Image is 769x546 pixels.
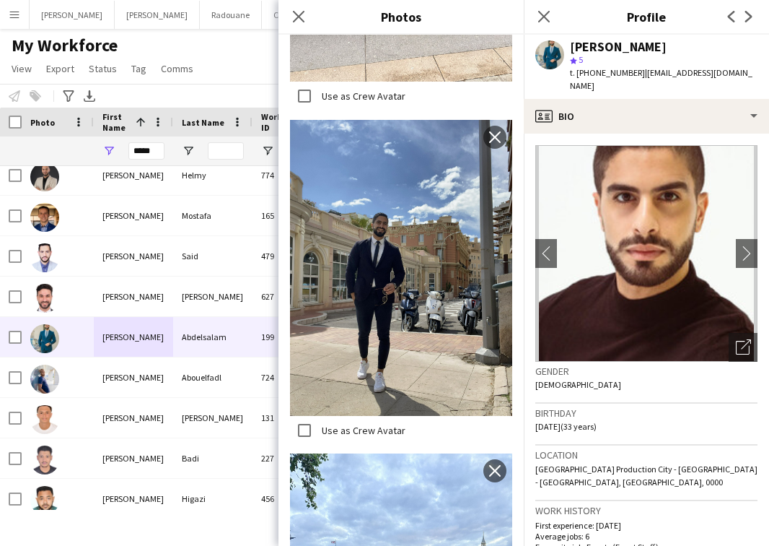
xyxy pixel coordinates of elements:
div: 479 [252,236,339,276]
img: Ahmed Higazi [30,486,59,515]
h3: Location [535,448,757,461]
div: [PERSON_NAME] [94,196,173,235]
div: [PERSON_NAME] [94,155,173,195]
span: Photo [30,117,55,128]
h3: Gender [535,365,757,378]
span: [DATE] (33 years) [535,421,597,432]
div: [PERSON_NAME] [173,398,252,438]
p: Average jobs: 6 [535,531,757,542]
span: Tag [131,62,146,75]
img: Crew avatar or photo [535,145,757,362]
a: Tag [126,59,152,78]
div: [PERSON_NAME] [94,438,173,478]
div: 724 [252,357,339,397]
button: Radouane [200,1,262,29]
div: [PERSON_NAME] [94,479,173,519]
span: 5 [579,54,583,65]
div: 199 [252,317,339,357]
button: Open Filter Menu [102,144,115,157]
img: Ahmed Yousef [30,284,59,313]
div: Badi [173,438,252,478]
span: Status [89,62,117,75]
div: [PERSON_NAME] [94,277,173,316]
img: Crew photo 646592 [290,120,512,417]
img: Ahmed Abouelfadl [30,365,59,394]
span: | [EMAIL_ADDRESS][DOMAIN_NAME] [570,67,752,91]
div: [PERSON_NAME] [94,398,173,438]
div: Open photos pop-in [729,333,757,362]
img: Ahmed Abdelsalam [30,324,59,353]
h3: Birthday [535,407,757,420]
div: [PERSON_NAME] [94,357,173,397]
div: [PERSON_NAME] [94,317,173,357]
span: Last Name [182,117,224,128]
span: [GEOGRAPHIC_DATA] Production City - [GEOGRAPHIC_DATA] - [GEOGRAPHIC_DATA], [GEOGRAPHIC_DATA], 0000 [535,464,757,487]
label: Use as Crew Avatar [319,90,405,103]
span: t. [PHONE_NUMBER] [570,67,645,78]
button: Caitlin [262,1,310,29]
div: 131 [252,398,339,438]
app-action-btn: Export XLSX [81,87,98,105]
a: Export [40,59,80,78]
span: My Workforce [12,35,118,56]
div: 456 [252,479,339,519]
input: Last Name Filter Input [208,142,244,160]
button: Open Filter Menu [261,144,274,157]
span: Export [46,62,74,75]
a: View [6,59,38,78]
img: Ahmed Ayman [30,405,59,434]
span: First Name [102,111,130,133]
label: Use as Crew Avatar [319,424,405,437]
div: Helmy [173,155,252,195]
h3: Photos [278,7,524,26]
div: Abouelfadl [173,357,252,397]
div: Abdelsalam [173,317,252,357]
div: 774 [252,155,339,195]
button: [PERSON_NAME] [115,1,200,29]
span: [DEMOGRAPHIC_DATA] [535,379,621,390]
div: [PERSON_NAME] [173,277,252,316]
h3: Work history [535,504,757,517]
div: 165 [252,196,339,235]
h3: Profile [524,7,769,26]
span: Comms [161,62,193,75]
span: Workforce ID [261,111,313,133]
div: Bio [524,99,769,134]
div: Higazi [173,479,252,519]
a: Status [83,59,123,78]
div: Said [173,236,252,276]
app-action-btn: Advanced filters [60,87,77,105]
div: [PERSON_NAME] [94,236,173,276]
a: Comms [155,59,199,78]
img: Ahmed Mostafa [30,203,59,232]
input: First Name Filter Input [128,142,164,160]
img: Ahmed Badi [30,446,59,474]
button: [PERSON_NAME] [30,1,115,29]
img: Ahmed Helmy [30,162,59,191]
div: [PERSON_NAME] [570,40,667,53]
div: Mostafa [173,196,252,235]
div: 227 [252,438,339,478]
p: First experience: [DATE] [535,520,757,531]
img: Ahmed Said [30,243,59,272]
button: Open Filter Menu [182,144,195,157]
span: View [12,62,32,75]
div: 627 [252,277,339,316]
